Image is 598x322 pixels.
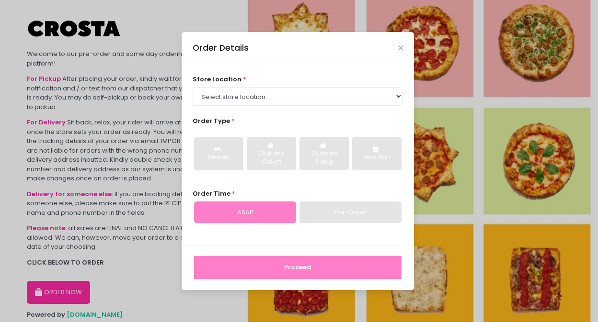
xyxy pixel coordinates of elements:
button: Close [398,45,403,50]
button: Curbside Pickup [299,137,349,170]
button: Delivery [194,137,243,170]
div: Meal Plan [359,154,395,162]
button: Proceed [194,256,402,279]
div: Order Details [193,42,249,54]
button: Click and Collect [247,137,296,170]
div: Click and Collect [253,150,289,167]
span: Order Time [193,189,230,198]
div: Delivery [201,154,237,162]
div: Curbside Pickup [306,150,342,167]
span: store location [193,75,241,84]
button: Meal Plan [352,137,402,170]
span: Order Type [193,116,230,125]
